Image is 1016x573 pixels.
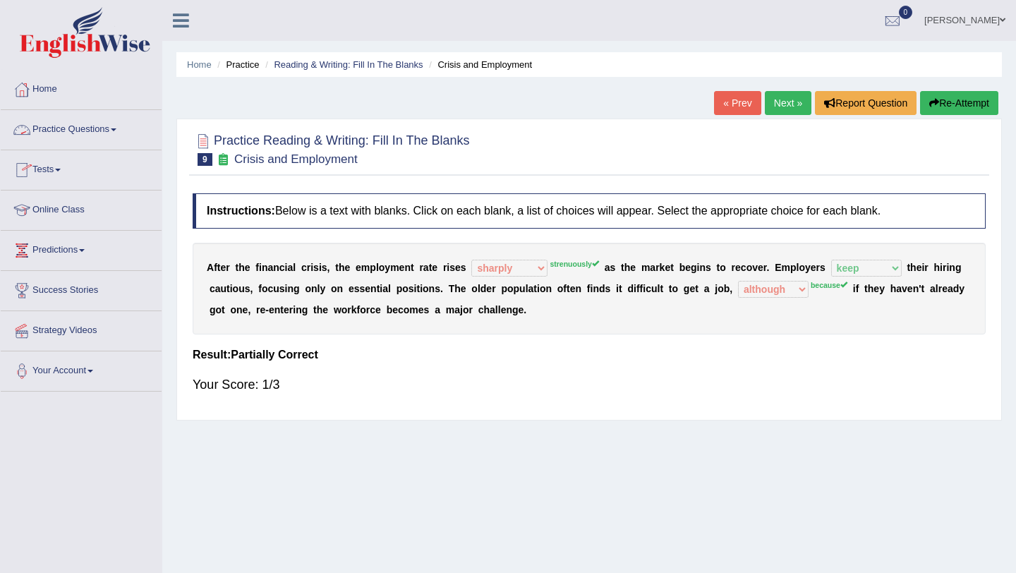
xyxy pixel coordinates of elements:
[533,283,537,294] b: t
[955,262,962,273] b: g
[454,283,461,294] b: h
[347,304,351,315] b: r
[463,304,469,315] b: o
[409,304,418,315] b: m
[917,262,922,273] b: e
[704,283,710,294] b: a
[377,283,380,294] b: t
[942,283,948,294] b: e
[222,304,225,315] b: t
[478,304,484,315] b: c
[685,262,691,273] b: e
[287,283,294,294] b: n
[357,304,361,315] b: f
[404,304,410,315] b: o
[679,262,686,273] b: b
[238,262,245,273] b: h
[274,59,423,70] a: Reading & Writing: Fill In The Blanks
[498,304,501,315] b: l
[234,152,358,166] small: Crisis and Employment
[471,283,478,294] b: o
[924,262,928,273] b: r
[255,262,259,273] b: f
[506,304,512,315] b: n
[1,231,162,266] a: Predictions
[501,304,507,315] b: e
[388,283,391,294] b: l
[449,262,455,273] b: s
[641,262,650,273] b: m
[484,304,490,315] b: h
[646,283,651,294] b: c
[706,262,711,273] b: s
[432,262,437,273] b: e
[289,304,293,315] b: r
[907,283,913,294] b: e
[557,283,564,294] b: o
[1,70,162,105] a: Home
[805,262,811,273] b: y
[248,304,250,315] b: ,
[715,283,718,294] b: j
[665,262,670,273] b: e
[454,304,460,315] b: a
[416,283,420,294] b: t
[385,262,390,273] b: y
[910,262,917,273] b: h
[193,193,986,229] h4: Below is a text with blanks. Click on each blank, a list of choices will appear. Select the appro...
[341,304,348,315] b: o
[695,283,698,294] b: t
[238,283,245,294] b: u
[411,262,414,273] b: t
[349,283,354,294] b: e
[265,304,269,315] b: -
[193,131,470,166] h2: Practice Reading & Writing: Fill In The Blanks
[193,349,986,361] h4: Result:
[913,283,919,294] b: n
[273,283,279,294] b: u
[879,283,885,294] b: y
[890,283,897,294] b: h
[370,304,375,315] b: c
[953,283,960,294] b: d
[344,262,350,273] b: e
[936,283,938,294] b: l
[468,304,472,315] b: r
[435,283,440,294] b: s
[669,283,672,294] b: t
[752,262,758,273] b: v
[443,262,447,273] b: r
[250,283,253,294] b: ,
[599,283,605,294] b: d
[782,262,790,273] b: m
[301,262,307,273] b: c
[689,283,695,294] b: e
[217,262,221,273] b: t
[630,262,636,273] b: e
[327,262,330,273] b: ,
[420,283,423,294] b: i
[187,59,212,70] a: Home
[226,283,230,294] b: t
[920,91,998,115] button: Re-Attempt
[269,304,274,315] b: e
[302,304,308,315] b: g
[570,283,576,294] b: e
[526,283,528,294] b: l
[899,6,913,19] span: 0
[660,283,663,294] b: t
[198,153,212,166] span: 9
[959,283,964,294] b: y
[732,262,735,273] b: r
[245,262,250,273] b: e
[429,283,435,294] b: n
[220,283,226,294] b: u
[655,262,659,273] b: r
[375,304,381,315] b: e
[293,304,296,315] b: i
[279,283,285,294] b: s
[718,283,724,294] b: o
[519,304,524,315] b: e
[670,262,674,273] b: t
[514,283,520,294] b: p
